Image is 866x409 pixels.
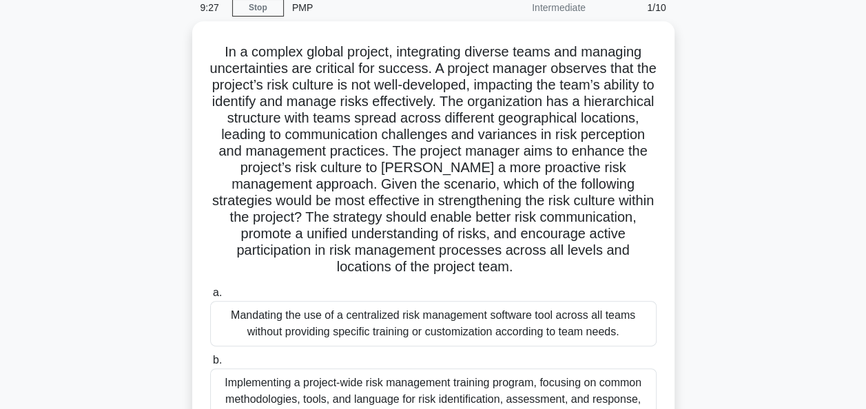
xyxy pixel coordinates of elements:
h5: In a complex global project, integrating diverse teams and managing uncertainties are critical fo... [209,43,658,276]
div: Mandating the use of a centralized risk management software tool across all teams without providi... [210,301,657,346]
span: a. [213,286,222,298]
span: b. [213,354,222,366]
